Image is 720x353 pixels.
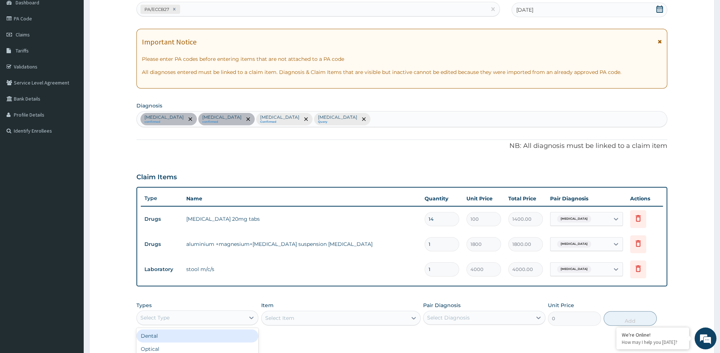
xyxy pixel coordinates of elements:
img: d_794563401_company_1708531726252_794563401 [13,36,29,55]
label: Unit Price [548,302,574,309]
span: remove selection option [245,116,251,122]
th: Name [183,191,421,206]
label: Types [136,302,152,309]
span: [MEDICAL_DATA] [557,266,591,273]
small: Confirmed [260,120,299,124]
p: Please enter PA codes before entering items that are not attached to a PA code [142,55,662,63]
span: We're online! [42,92,100,165]
span: remove selection option [187,116,194,122]
span: [DATE] [516,6,533,13]
td: Drugs [141,238,183,251]
p: [MEDICAL_DATA] [318,114,357,120]
span: [MEDICAL_DATA] [557,240,591,248]
small: confirmed [202,120,242,124]
td: stool m/c/s [183,262,421,276]
th: Quantity [421,191,463,206]
div: Select Diagnosis [427,314,470,321]
textarea: Type your message and hit 'Enter' [4,199,139,224]
div: PA/ECCB27 [142,5,170,13]
p: All diagnoses entered must be linked to a claim item. Diagnosis & Claim Items that are visible bu... [142,68,662,76]
label: Pair Diagnosis [423,302,461,309]
span: [MEDICAL_DATA] [557,215,591,223]
td: Drugs [141,212,183,226]
td: Laboratory [141,263,183,276]
button: Add [604,311,657,326]
label: Diagnosis [136,102,162,109]
div: Select Type [140,314,170,321]
div: Dental [136,329,259,342]
th: Unit Price [463,191,505,206]
th: Actions [626,191,663,206]
small: Query [318,120,357,124]
div: Chat with us now [38,41,122,50]
th: Pair Diagnosis [546,191,626,206]
label: Item [261,302,274,309]
small: confirmed [144,120,184,124]
th: Total Price [505,191,546,206]
p: [MEDICAL_DATA] [260,114,299,120]
span: Claims [16,31,30,38]
div: Minimize live chat window [119,4,137,21]
span: remove selection option [361,116,367,122]
span: Tariffs [16,47,29,54]
p: [MEDICAL_DATA] [202,114,242,120]
div: We're Online! [622,332,684,338]
td: aluminium +magnesium+[MEDICAL_DATA] suspension [MEDICAL_DATA] [183,237,421,251]
p: [MEDICAL_DATA] [144,114,184,120]
h1: Important Notice [142,38,196,46]
p: NB: All diagnosis must be linked to a claim item [136,141,667,151]
p: How may I help you today? [622,339,684,345]
th: Type [141,192,183,205]
td: [MEDICAL_DATA] 20mg tabs [183,212,421,226]
span: remove selection option [303,116,309,122]
h3: Claim Items [136,173,177,181]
